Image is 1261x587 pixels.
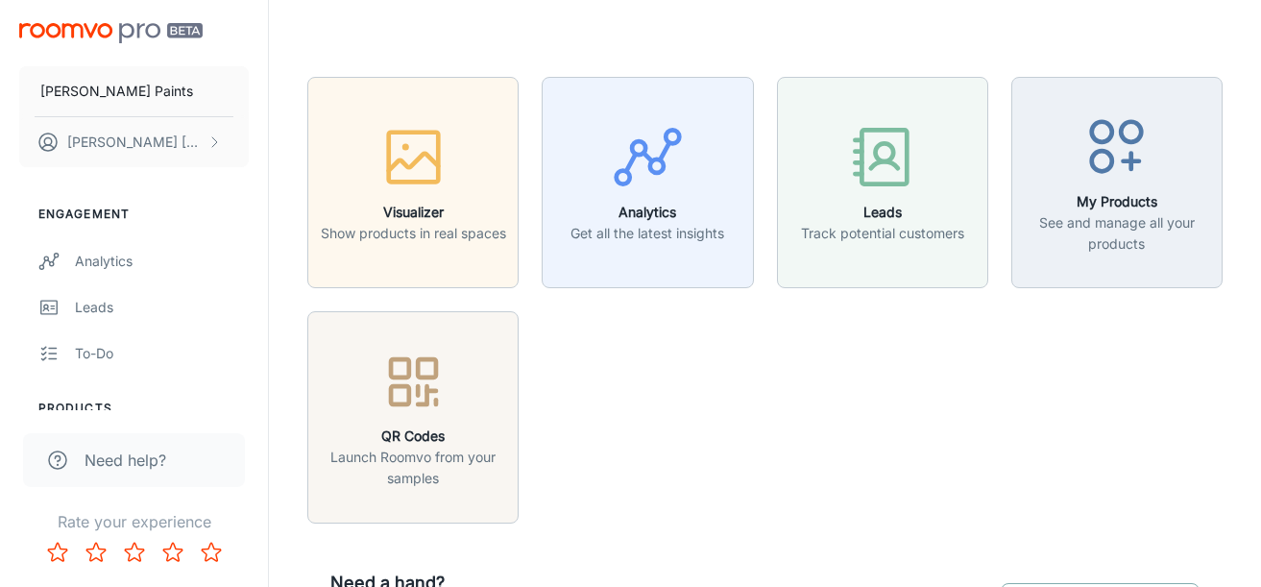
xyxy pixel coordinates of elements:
[1024,212,1210,255] p: See and manage all your products
[1024,191,1210,212] h6: My Products
[75,343,249,364] div: To-do
[570,202,724,223] h6: Analytics
[19,66,249,116] button: [PERSON_NAME] Paints
[777,172,988,191] a: LeadsTrack potential customers
[75,251,249,272] div: Analytics
[542,172,753,191] a: AnalyticsGet all the latest insights
[38,533,77,572] button: Rate 1 star
[15,510,253,533] p: Rate your experience
[1011,77,1223,288] button: My ProductsSee and manage all your products
[321,223,506,244] p: Show products in real spaces
[19,117,249,167] button: [PERSON_NAME] [PERSON_NAME]
[75,297,249,318] div: Leads
[67,132,203,153] p: [PERSON_NAME] [PERSON_NAME]
[1011,172,1223,191] a: My ProductsSee and manage all your products
[570,223,724,244] p: Get all the latest insights
[801,223,964,244] p: Track potential customers
[77,533,115,572] button: Rate 2 star
[192,533,230,572] button: Rate 5 star
[320,426,506,447] h6: QR Codes
[40,81,193,102] p: [PERSON_NAME] Paints
[115,533,154,572] button: Rate 3 star
[321,202,506,223] h6: Visualizer
[85,449,166,472] span: Need help?
[307,406,519,426] a: QR CodesLaunch Roomvo from your samples
[307,311,519,523] button: QR CodesLaunch Roomvo from your samples
[19,23,203,43] img: Roomvo PRO Beta
[154,533,192,572] button: Rate 4 star
[777,77,988,288] button: LeadsTrack potential customers
[542,77,753,288] button: AnalyticsGet all the latest insights
[801,202,964,223] h6: Leads
[307,77,519,288] button: VisualizerShow products in real spaces
[320,447,506,489] p: Launch Roomvo from your samples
